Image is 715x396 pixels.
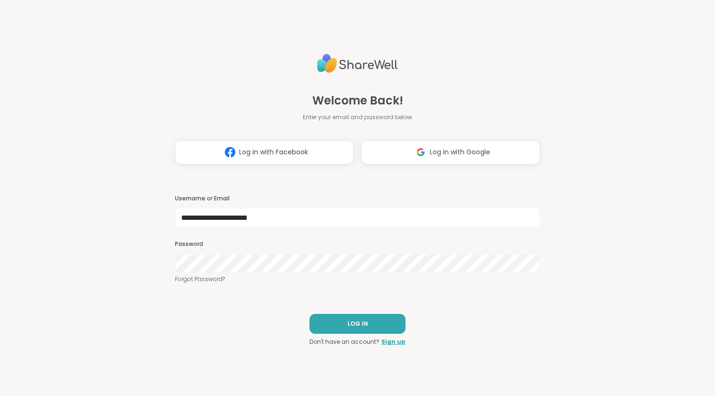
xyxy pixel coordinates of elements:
img: ShareWell Logo [317,50,398,77]
a: Sign up [381,338,406,346]
h3: Username or Email [175,195,540,203]
span: Don't have an account? [309,338,379,346]
img: ShareWell Logomark [412,143,430,161]
span: Log in with Google [430,147,490,157]
span: Enter your email and password below [303,113,412,122]
span: Log in with Facebook [239,147,308,157]
button: Log in with Facebook [175,141,354,164]
span: Welcome Back! [312,92,403,109]
h3: Password [175,240,540,248]
button: LOG IN [309,314,406,334]
img: ShareWell Logomark [221,143,239,161]
button: Log in with Google [361,141,540,164]
a: Forgot Password? [175,275,540,283]
span: LOG IN [348,320,368,328]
